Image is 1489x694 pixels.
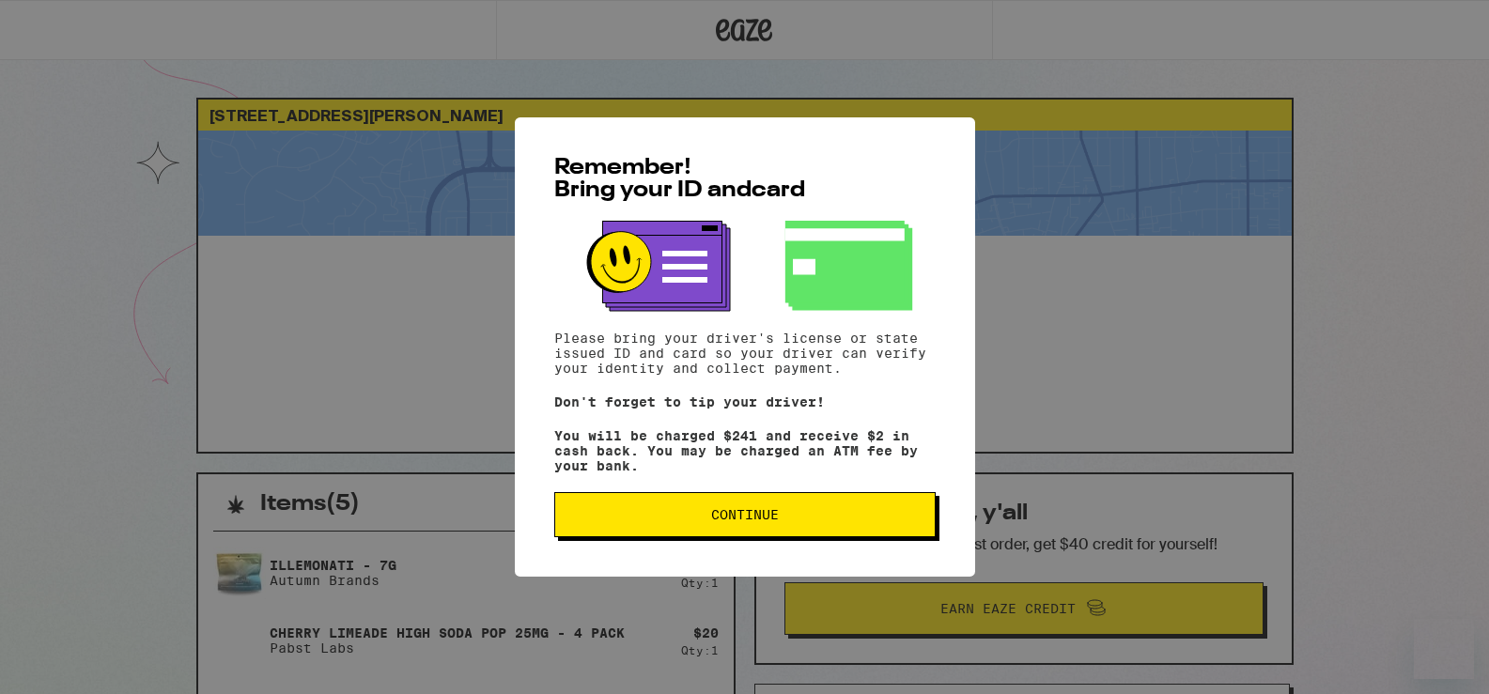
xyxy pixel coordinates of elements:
p: Please bring your driver's license or state issued ID and card so your driver can verify your ide... [554,331,936,376]
iframe: Button to launch messaging window [1414,619,1474,679]
button: Continue [554,492,936,537]
p: You will be charged $241 and receive $2 in cash back. You may be charged an ATM fee by your bank. [554,428,936,473]
p: Don't forget to tip your driver! [554,394,936,409]
span: Remember! Bring your ID and card [554,157,805,202]
span: Continue [711,508,779,521]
